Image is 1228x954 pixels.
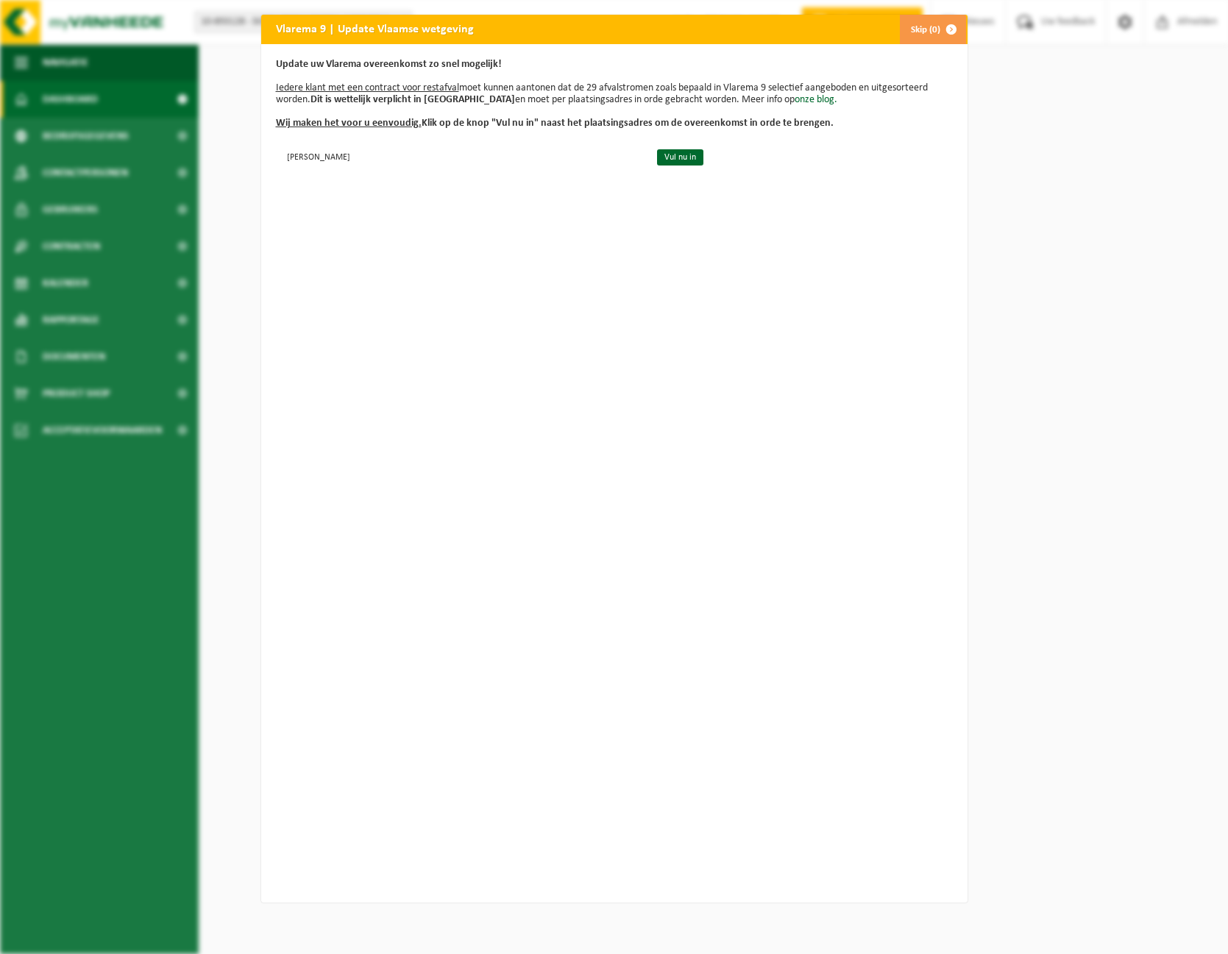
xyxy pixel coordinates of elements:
h2: Vlarema 9 | Update Vlaamse wetgeving [261,15,489,43]
b: Update uw Vlarema overeenkomst zo snel mogelijk! [276,59,502,70]
td: [PERSON_NAME] [276,144,645,168]
a: Vul nu in [657,149,703,165]
button: Skip (0) [899,15,966,44]
b: Dit is wettelijk verplicht in [GEOGRAPHIC_DATA] [310,94,515,105]
a: onze blog. [795,94,837,105]
u: Iedere klant met een contract voor restafval [276,82,459,93]
b: Klik op de knop "Vul nu in" naast het plaatsingsadres om de overeenkomst in orde te brengen. [276,118,834,129]
p: moet kunnen aantonen dat de 29 afvalstromen zoals bepaald in Vlarema 9 selectief aangeboden en ui... [276,59,953,129]
u: Wij maken het voor u eenvoudig. [276,118,422,129]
